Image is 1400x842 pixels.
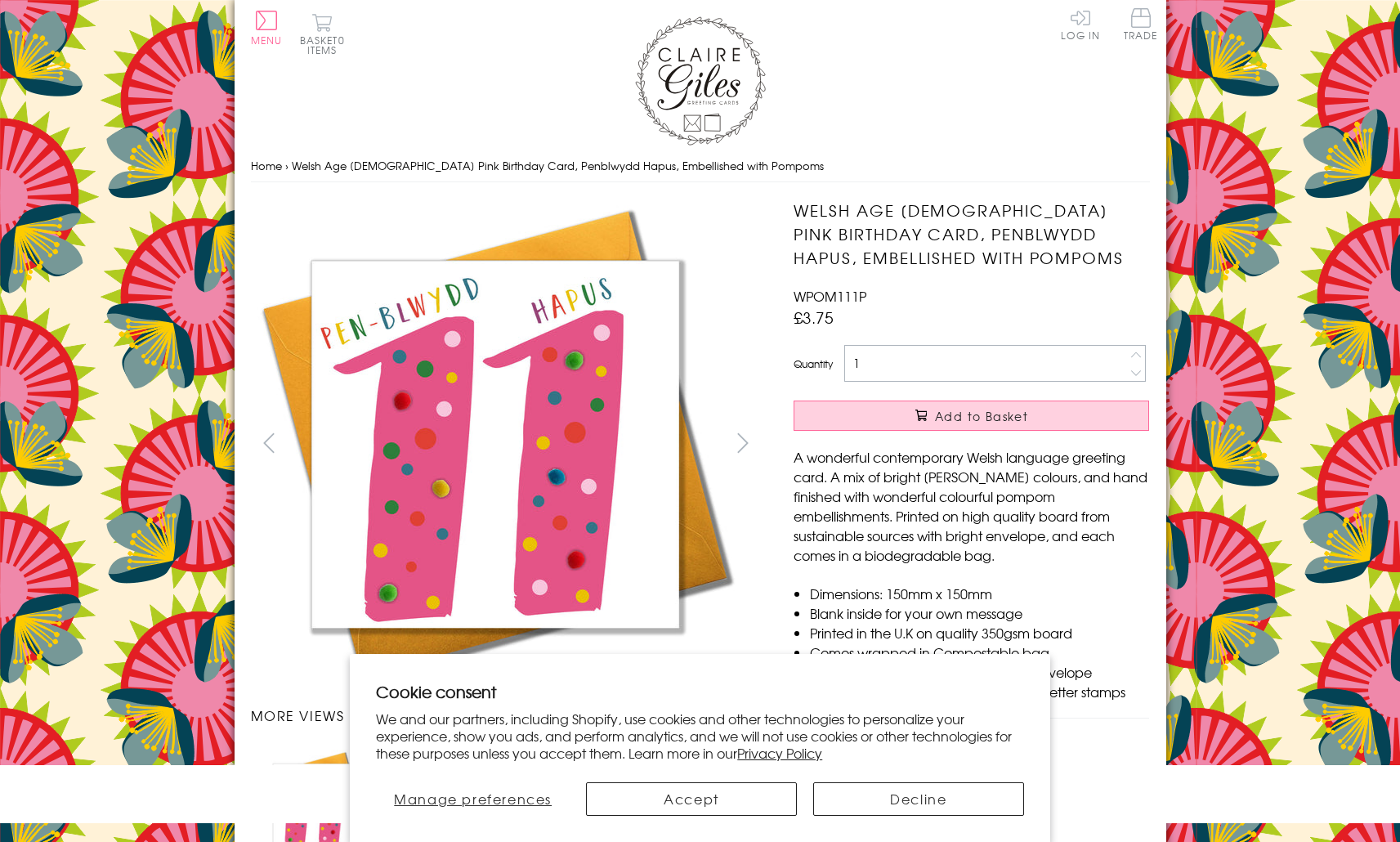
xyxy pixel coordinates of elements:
[810,623,1149,643] li: Printed in the U.K on quality 350gsm board
[586,782,797,816] button: Accept
[1124,8,1158,40] span: Trade
[251,158,282,173] a: Home
[794,306,834,329] span: £3.75
[376,710,1024,761] p: We and our partners, including Shopify, use cookies and other technologies to personalize your ex...
[810,603,1149,623] li: Blank inside for your own message
[1061,8,1100,40] a: Log In
[935,408,1028,424] span: Add to Basket
[761,199,1251,689] img: Welsh Age 11 Pink Birthday Card, Penblwydd Hapus, Embellished with Pompoms
[724,424,761,461] button: next
[300,13,345,55] button: Basket0 items
[794,356,833,371] label: Quantity
[251,11,283,45] button: Menu
[285,158,288,173] span: ›
[794,199,1149,269] h1: Welsh Age [DEMOGRAPHIC_DATA] Pink Birthday Card, Penblwydd Hapus, Embellished with Pompoms
[794,286,866,306] span: WPOM111P
[737,743,822,763] a: Privacy Policy
[810,584,1149,603] li: Dimensions: 150mm x 150mm
[376,782,570,816] button: Manage preferences
[307,33,345,57] span: 0 items
[251,424,288,461] button: prev
[376,680,1024,703] h2: Cookie consent
[250,199,740,689] img: Welsh Age 11 Pink Birthday Card, Penblwydd Hapus, Embellished with Pompoms
[813,782,1024,816] button: Decline
[251,33,283,47] span: Menu
[810,643,1149,662] li: Comes wrapped in Compostable bag
[1124,8,1158,43] a: Trade
[251,705,762,725] h3: More views
[251,150,1150,183] nav: breadcrumbs
[635,16,766,146] img: Claire Giles Greetings Cards
[794,447,1149,565] p: A wonderful contemporary Welsh language greeting card. A mix of bright [PERSON_NAME] colours, and...
[394,789,552,808] span: Manage preferences
[794,401,1149,431] button: Add to Basket
[292,158,824,173] span: Welsh Age [DEMOGRAPHIC_DATA] Pink Birthday Card, Penblwydd Hapus, Embellished with Pompoms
